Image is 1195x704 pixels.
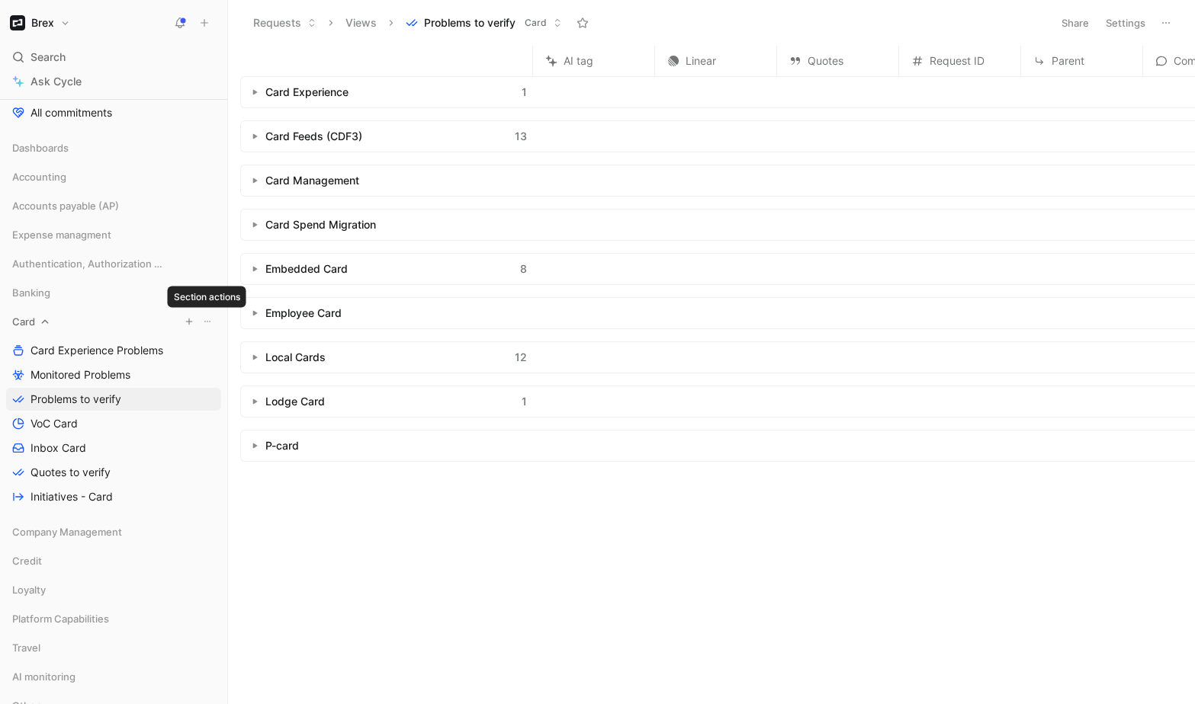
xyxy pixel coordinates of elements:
[6,281,221,309] div: Banking
[6,520,221,548] div: Company Management
[808,52,843,70] span: Quotes
[31,48,66,66] span: Search
[12,314,35,329] span: Card
[6,549,221,577] div: Credit
[6,310,221,333] div: Card
[522,392,527,411] span: 1
[6,578,221,601] div: Loyalty
[6,665,221,693] div: AI monitoring
[6,194,221,217] div: Accounts payable (AP)
[6,607,221,630] div: Platform Capabilities
[12,669,75,684] span: AI monitoring
[564,52,593,70] span: AI tag
[6,665,221,688] div: AI monitoring
[515,127,527,146] span: 13
[12,611,109,626] span: Platform Capabilities
[6,339,221,362] a: Card Experience Problems
[6,194,221,222] div: Accounts payable (AP)
[424,15,516,30] span: Problems to verify
[1052,52,1084,70] span: Parent
[31,440,86,456] span: Inbox Card
[12,140,69,155] span: Dashboards
[12,640,40,655] span: Travel
[6,388,221,411] a: Problems to verify
[31,416,78,431] span: VoC Card
[6,636,221,659] div: Travel
[265,171,359,190] div: Card Management
[6,223,221,251] div: Expense managment
[525,15,547,30] span: Card
[6,165,221,193] div: Accounting
[10,15,25,30] img: Brex
[6,461,221,484] a: Quotes to verify
[6,485,221,508] a: Initiatives - Card
[6,636,221,664] div: Travel
[1055,12,1096,34] button: Share
[12,169,66,184] span: Accounting
[265,216,376,234] div: Card Spend Migration
[6,363,221,386] a: Monitored Problems
[6,12,74,34] button: BrexBrex
[168,286,246,308] div: Section actions
[6,101,221,124] a: All commitments
[520,260,527,278] span: 8
[31,392,121,407] span: Problems to verify
[12,524,122,539] span: Company Management
[6,549,221,572] div: Credit
[31,105,112,120] span: All commitments
[246,11,323,34] button: Requests
[12,582,46,597] span: Loyalty
[265,260,348,278] div: Embedded Card
[1099,12,1152,34] button: Settings
[6,281,221,304] div: Banking
[686,52,716,70] span: Linear
[31,367,130,382] span: Monitored Problems
[31,72,82,91] span: Ask Cycle
[12,227,111,242] span: Expense managment
[31,465,111,480] span: Quotes to verify
[6,136,221,164] div: Dashboards
[265,348,326,366] div: Local Cards
[6,252,221,280] div: Authentication, Authorization & Auditing
[6,520,221,543] div: Company Management
[6,437,221,459] a: Inbox Card
[6,46,221,69] div: Search
[265,304,342,322] div: Employee Card
[6,578,221,606] div: Loyalty
[6,412,221,435] a: VoC Card
[339,11,384,34] button: Views
[31,489,113,504] span: Initiatives - Card
[31,343,163,358] span: Card Experience Problems
[6,607,221,635] div: Platform Capabilities
[6,165,221,188] div: Accounting
[31,16,54,30] h1: Brex
[6,136,221,159] div: Dashboards
[399,11,569,34] button: Problems to verifyCard
[265,83,349,101] div: Card Experience
[6,223,221,246] div: Expense managment
[6,252,221,275] div: Authentication, Authorization & Auditing
[265,392,325,411] div: Lodge Card
[265,127,362,146] div: Card Feeds (CDF3)
[930,52,985,70] span: Request ID
[522,83,527,101] span: 1
[12,285,50,300] span: Banking
[12,256,164,271] span: Authentication, Authorization & Auditing
[6,310,221,508] div: CardCard Experience ProblemsMonitored ProblemsProblems to verifyVoC CardInbox CardQuotes to verif...
[12,553,42,568] span: Credit
[6,70,221,93] a: Ask Cycle
[265,437,299,455] div: P-card
[515,348,527,366] span: 12
[12,198,119,213] span: Accounts payable (AP)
